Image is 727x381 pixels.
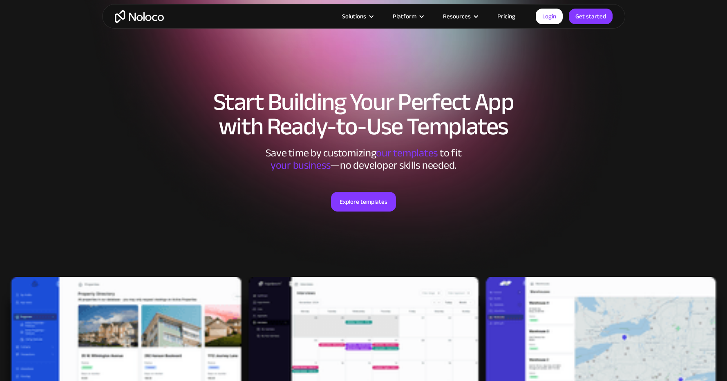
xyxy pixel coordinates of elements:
[332,11,383,22] div: Solutions
[376,143,438,163] span: our templates
[433,11,487,22] div: Resources
[393,11,416,22] div: Platform
[271,155,331,175] span: your business
[569,9,613,24] a: Get started
[110,90,617,139] h1: Start Building Your Perfect App with Ready-to-Use Templates
[331,192,396,212] a: Explore templates
[115,10,164,23] a: home
[383,11,433,22] div: Platform
[443,11,471,22] div: Resources
[342,11,366,22] div: Solutions
[536,9,563,24] a: Login
[241,147,486,172] div: Save time by customizing to fit ‍ —no developer skills needed.
[487,11,526,22] a: Pricing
